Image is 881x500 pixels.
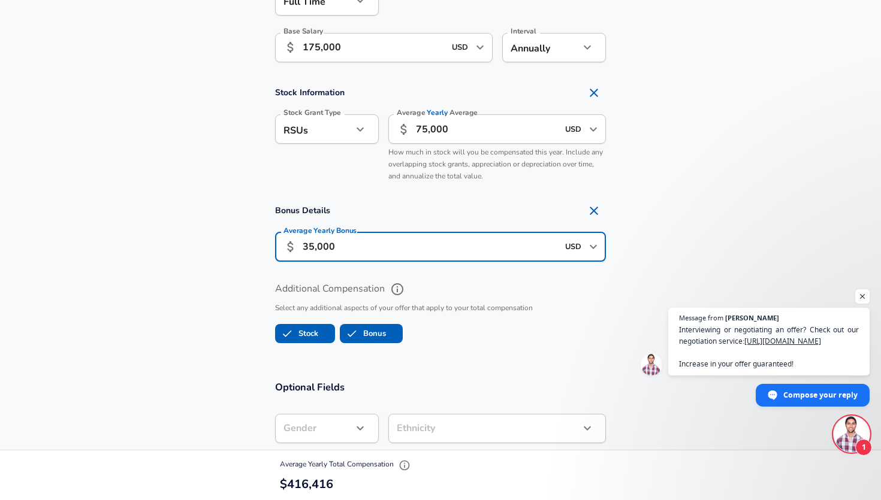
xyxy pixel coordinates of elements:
[303,232,558,262] input: 15,000
[511,28,536,35] label: Interval
[834,416,870,452] div: Open chat
[340,324,403,343] button: BonusBonus
[303,33,445,62] input: 100,000
[855,439,872,456] span: 1
[276,322,318,345] label: Stock
[679,324,859,369] span: Interviewing or negotiating an offer? Check out our negotiation service: Increase in your offer g...
[275,279,606,299] label: Additional Compensation
[472,39,488,56] button: Open
[448,38,472,57] input: USD
[280,460,414,469] span: Average Yearly Total Compensation
[275,114,352,144] div: RSUs
[582,199,606,223] button: Remove Section
[679,314,723,321] span: Message from
[582,81,606,105] button: Remove Section
[562,120,586,138] input: USD
[725,314,779,321] span: [PERSON_NAME]
[275,324,335,343] button: StockStock
[287,476,333,492] span: 416,416
[427,108,448,118] span: Yearly
[275,199,606,223] h4: Bonus Details
[283,28,323,35] label: Base Salary
[283,109,341,116] label: Stock Grant Type
[585,121,602,138] button: Open
[585,238,602,255] button: Open
[387,279,408,299] button: help
[562,238,586,256] input: USD
[275,302,606,314] p: Select any additional aspects of your offer that apply to your total compensation
[502,33,580,62] div: Annually
[396,456,414,474] button: Explain Total Compensation
[340,322,386,345] label: Bonus
[783,384,858,405] span: Compose your reply
[275,81,606,105] h4: Stock Information
[276,322,298,345] span: Stock
[340,322,363,345] span: Bonus
[397,109,478,116] label: Average Average
[275,380,606,394] h3: Optional Fields
[416,114,558,144] input: 40,000
[283,227,357,234] label: Average Yearly Bonus
[280,476,287,492] span: $
[388,147,603,181] span: How much in stock will you be compensated this year. Include any overlapping stock grants, apprec...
